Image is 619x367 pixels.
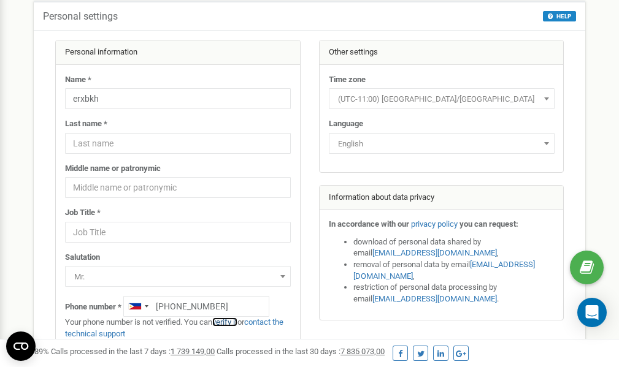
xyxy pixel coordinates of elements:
[65,207,101,219] label: Job Title *
[353,260,535,281] a: [EMAIL_ADDRESS][DOMAIN_NAME]
[340,347,385,356] u: 7 835 073,00
[65,222,291,243] input: Job Title
[459,219,518,229] strong: you can request:
[353,282,555,305] li: restriction of personal data processing by email .
[43,11,118,22] h5: Personal settings
[329,88,555,109] span: (UTC-11:00) Pacific/Midway
[329,219,409,229] strong: In accordance with our
[217,347,385,356] span: Calls processed in the last 30 days :
[69,268,286,286] span: Mr.
[65,118,107,130] label: Last name *
[65,74,91,86] label: Name *
[65,163,161,175] label: Middle name or patronymic
[411,219,458,229] a: privacy policy
[65,252,100,263] label: Salutation
[65,88,291,109] input: Name
[65,266,291,287] span: Mr.
[329,133,555,154] span: English
[353,259,555,282] li: removal of personal data by email ,
[577,298,607,327] div: Open Intercom Messenger
[329,74,366,86] label: Time zone
[65,317,291,339] p: Your phone number is not verified. You can or
[51,347,215,356] span: Calls processed in the last 7 days :
[320,186,564,210] div: Information about data privacy
[353,236,555,259] li: download of personal data shared by email ,
[372,294,497,303] a: [EMAIL_ADDRESS][DOMAIN_NAME]
[329,118,363,130] label: Language
[6,331,36,361] button: Open CMP widget
[65,133,291,154] input: Last name
[333,135,550,153] span: English
[212,317,237,327] a: verify it
[333,91,550,108] span: (UTC-11:00) Pacific/Midway
[65,301,121,313] label: Phone number *
[65,317,283,338] a: contact the technical support
[372,248,497,257] a: [EMAIL_ADDRESS][DOMAIN_NAME]
[171,347,215,356] u: 1 739 149,00
[65,177,291,198] input: Middle name or patronymic
[543,11,576,21] button: HELP
[320,40,564,65] div: Other settings
[56,40,300,65] div: Personal information
[124,297,152,316] div: Telephone country code
[123,296,269,317] input: +1-800-555-55-55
